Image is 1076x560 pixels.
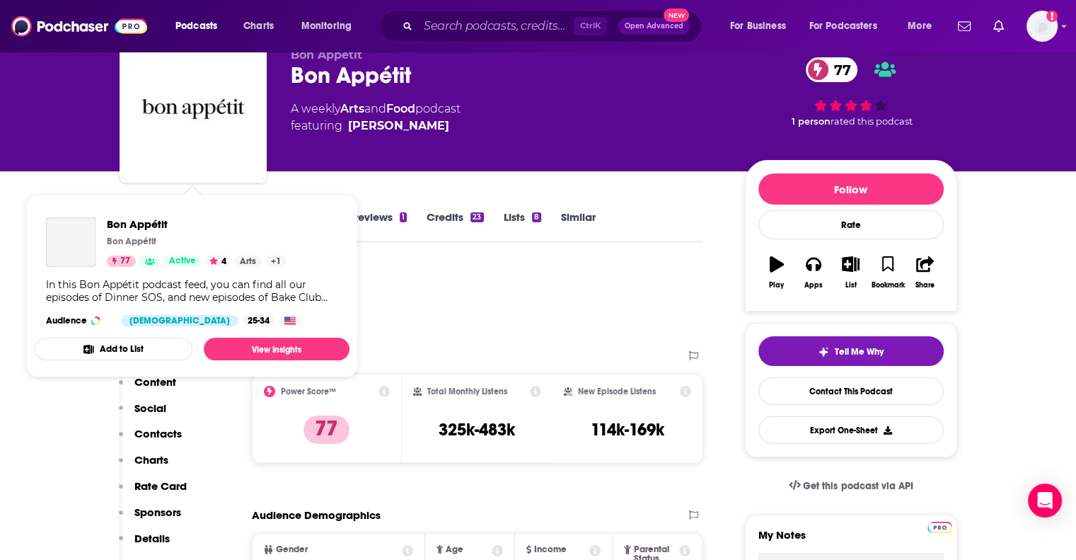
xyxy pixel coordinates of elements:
span: Podcasts [175,16,217,36]
span: Charts [243,16,274,36]
div: [DEMOGRAPHIC_DATA] [121,315,238,326]
a: Pro website [927,520,952,533]
a: 77 [107,256,136,267]
span: Gender [276,545,308,554]
button: Sponsors [119,505,181,532]
button: open menu [166,15,236,38]
div: A weekly podcast [291,101,461,135]
span: Logged in as dmessina [1026,11,1058,42]
div: List [845,281,857,290]
a: Reviews1 [352,210,407,243]
span: 77 [120,254,130,268]
span: More [908,16,932,36]
button: open menu [291,15,370,38]
div: 77 1 personrated this podcast [745,48,957,136]
div: Search podcasts, credits, & more... [393,10,715,42]
span: Ctrl K [574,17,607,35]
img: tell me why sparkle [818,346,829,358]
button: open menu [898,15,949,38]
button: Apps [795,247,832,298]
button: Follow [758,173,944,205]
h2: New Episode Listens [578,387,656,396]
img: Podchaser Pro [927,522,952,533]
span: Tell Me Why [835,346,884,358]
span: Income [534,545,567,554]
a: Active [163,256,202,267]
span: rated this podcast [831,116,913,127]
h2: Total Monthly Listens [427,387,507,396]
span: Active [169,254,196,268]
img: Podchaser - Follow, Share and Rate Podcasts [11,13,147,40]
div: Play [769,281,784,290]
button: Social [119,401,166,428]
button: Add to List [35,338,192,360]
div: Bookmark [871,281,904,290]
button: List [832,247,869,298]
button: Details [119,532,170,558]
span: Monitoring [301,16,352,36]
a: Similar [561,210,596,243]
span: Age [446,545,463,554]
div: 1 [400,212,407,222]
button: Share [906,247,943,298]
h3: Audience [46,315,110,326]
div: Share [915,281,935,290]
p: Social [134,401,166,415]
h2: Audience Demographics [252,508,381,522]
p: 77 [303,416,349,444]
p: Contacts [134,427,182,440]
a: Arts [340,102,364,115]
div: Open Intercom Messenger [1028,484,1062,518]
div: Apps [804,281,823,290]
button: Bookmark [869,247,906,298]
button: Rate Card [119,479,187,505]
h3: 114k-169k [591,419,664,440]
div: 25-34 [242,315,275,326]
span: New [664,8,689,22]
a: Bon Appétit [107,217,287,231]
a: Lists8 [504,210,541,243]
a: Food [386,102,415,115]
img: User Profile [1026,11,1058,42]
a: Show notifications dropdown [952,14,976,38]
a: View Insights [204,338,349,360]
button: 4 [205,256,231,267]
h3: 325k-483k [439,419,515,440]
button: open menu [720,15,804,38]
span: and [364,102,386,115]
p: Charts [134,453,168,467]
p: Bon Appétit [107,236,156,247]
h2: Power Score™ [281,387,336,396]
button: Export One-Sheet [758,416,944,444]
button: Open AdvancedNew [618,18,690,35]
button: Content [119,375,176,401]
span: Bon Appétit [291,48,362,62]
a: Contact This Podcast [758,377,944,405]
a: Charts [234,15,282,38]
input: Search podcasts, credits, & more... [418,15,574,38]
div: Rate [758,210,944,239]
label: My Notes [758,528,944,553]
a: Show notifications dropdown [988,14,1010,38]
button: tell me why sparkleTell Me Why [758,336,944,366]
div: 8 [532,212,541,222]
button: open menu [800,15,898,38]
img: Bon Appétit [122,38,264,180]
span: For Business [730,16,786,36]
p: Details [134,532,170,545]
a: Credits23 [427,210,483,243]
div: In this Bon Appétit podcast feed, you can find all our episodes of Dinner SOS, and new episodes o... [46,278,338,304]
button: Contacts [119,427,182,453]
button: Play [758,247,795,298]
a: +1 [265,256,287,267]
span: featuring [291,118,461,135]
span: 77 [820,57,858,82]
a: 77 [806,57,858,82]
p: Sponsors [134,505,181,519]
span: Open Advanced [625,23,683,30]
a: [PERSON_NAME] [348,118,449,135]
span: Get this podcast via API [803,480,913,492]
